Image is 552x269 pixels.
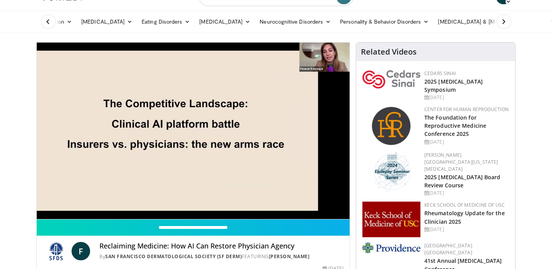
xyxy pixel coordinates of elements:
a: Eating Disorders [137,14,195,29]
h4: Related Videos [361,47,417,57]
a: [MEDICAL_DATA] [77,14,137,29]
a: [MEDICAL_DATA] [195,14,255,29]
a: Neurocognitive Disorders [255,14,336,29]
a: 2025 [MEDICAL_DATA] Board Review Course [424,173,501,189]
a: [MEDICAL_DATA] & [MEDICAL_DATA] [434,14,544,29]
div: [DATE] [424,139,509,146]
video-js: Video Player [37,43,350,219]
div: By FEATURING [99,253,344,260]
img: c058e059-5986-4522-8e32-16b7599f4943.png.150x105_q85_autocrop_double_scale_upscale_version-0.2.png [371,106,412,147]
a: [PERSON_NAME][GEOGRAPHIC_DATA][US_STATE][MEDICAL_DATA] [424,152,498,172]
a: F [72,242,90,260]
a: 2025 [MEDICAL_DATA] Symposium [424,78,483,93]
a: The Foundation for Reproductive Medicine Conference 2025 [424,114,486,137]
div: [DATE] [424,190,509,197]
a: San Francisco Dermatological Society (SF Derm) [105,253,242,260]
img: 9aead070-c8c9-47a8-a231-d8565ac8732e.png.150x105_q85_autocrop_double_scale_upscale_version-0.2.jpg [362,243,420,253]
div: [DATE] [424,226,509,233]
img: San Francisco Dermatological Society (SF Derm) [43,242,69,260]
a: [GEOGRAPHIC_DATA] [GEOGRAPHIC_DATA] [424,242,472,256]
div: [DATE] [424,94,509,101]
img: 76bc84c6-69a7-4c34-b56c-bd0b7f71564d.png.150x105_q85_autocrop_double_scale_upscale_version-0.2.png [371,152,413,192]
a: [PERSON_NAME] [269,253,310,260]
h4: Reclaiming Medicine: How AI Can Restore Physician Agency [99,242,344,250]
a: Center for Human Reproduction [424,106,509,113]
img: 7e905080-f4a2-4088-8787-33ce2bef9ada.png.150x105_q85_autocrop_double_scale_upscale_version-0.2.png [362,70,420,89]
a: Keck School of Medicine of USC [424,202,505,208]
a: Cedars Sinai [424,70,456,77]
img: 7b941f1f-d101-407a-8bfa-07bd47db01ba.png.150x105_q85_autocrop_double_scale_upscale_version-0.2.jpg [362,202,420,237]
a: Rheumatology Update for the Clinician 2025 [424,209,505,225]
a: Personality & Behavior Disorders [335,14,433,29]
